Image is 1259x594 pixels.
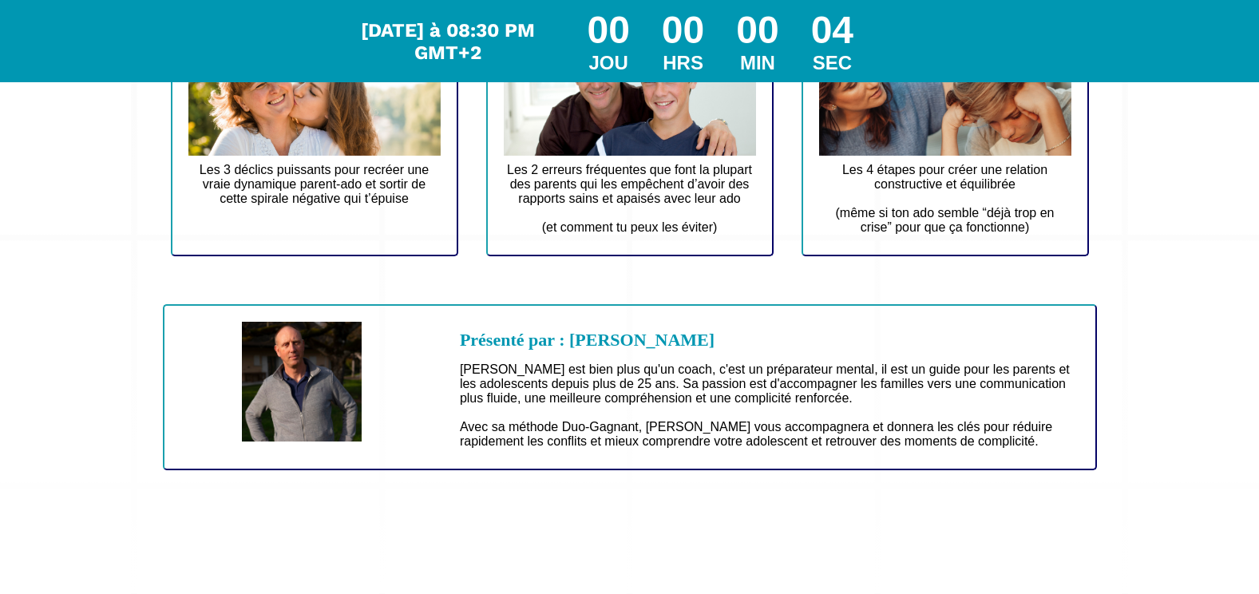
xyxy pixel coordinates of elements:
img: 6e5ea48f4dd0521e46c6277ff4d310bb_Design_sans_titre_5.jpg [819,31,1071,156]
img: 266531c25af78cdab9fb5ae8c8282d7f_robin.jpg [242,322,362,442]
div: MIN [736,52,778,74]
div: Le webinar commence dans... [357,19,539,64]
b: Présenté par : [PERSON_NAME] [460,330,715,350]
text: [PERSON_NAME] est bien plus qu'un coach, c'est un préparateur mental, il est un guide pour les pa... [460,358,1087,453]
div: 00 [587,8,629,52]
div: 04 [811,8,853,52]
div: 00 [662,8,704,52]
div: SEC [811,52,853,74]
div: HRS [662,52,704,74]
text: Les 2 erreurs fréquentes que font la plupart des parents qui les empêchent d’avoir des rapports s... [504,159,756,239]
span: [DATE] à 08:30 PM GMT+2 [361,19,535,64]
div: JOU [587,52,629,74]
text: Les 3 déclics puissants pour recréer une vraie dynamique parent-ado et sortir de cette spirale né... [188,159,441,224]
div: 00 [736,8,778,52]
img: d70f9ede54261afe2763371d391305a3_Design_sans_titre_4.jpg [188,31,441,156]
text: Les 4 étapes pour créer une relation constructive et équilibrée (même si ton ado semble “déjà tro... [819,159,1071,239]
img: 774e71fe38cd43451293438b60a23fce_Design_sans_titre_1.jpg [504,31,756,156]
